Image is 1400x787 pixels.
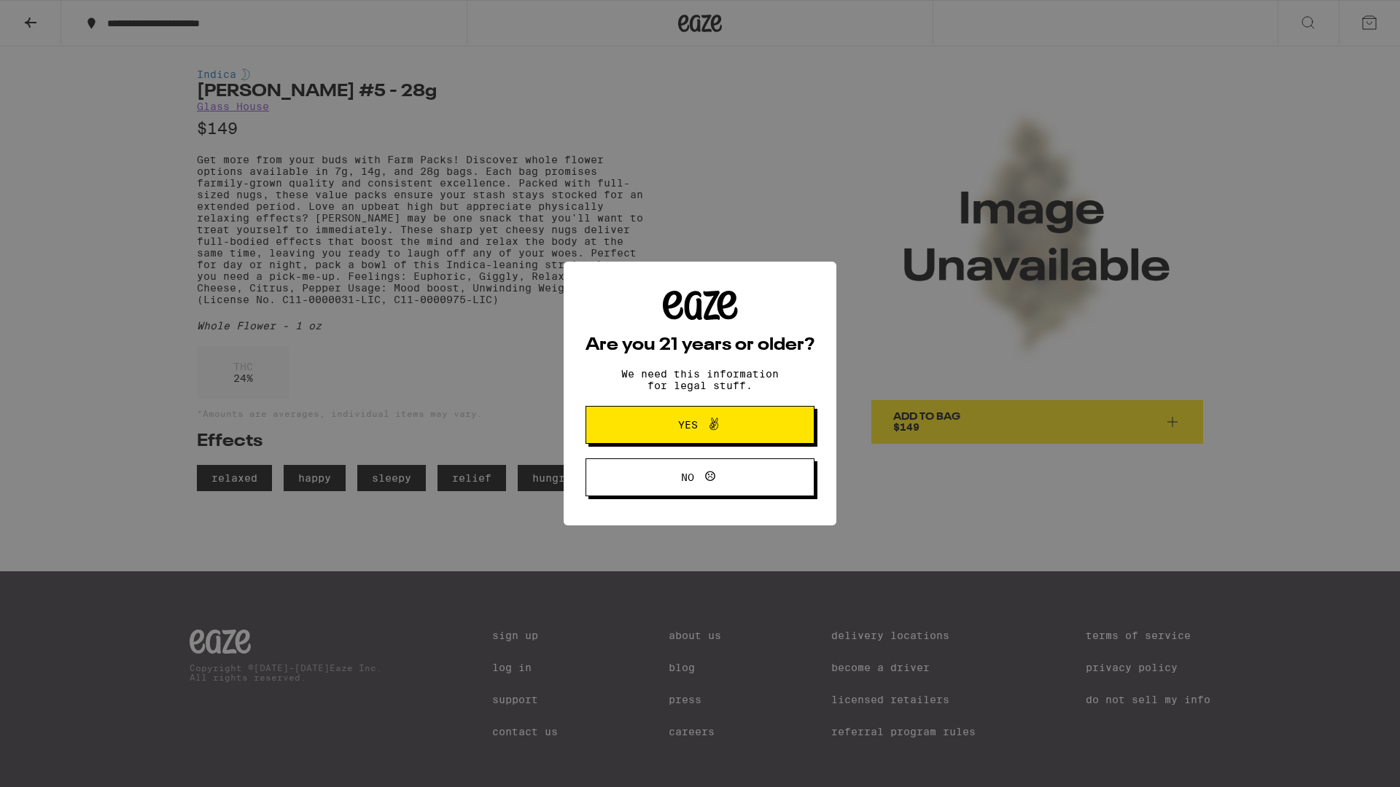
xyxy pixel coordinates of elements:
[586,458,814,496] button: No
[586,406,814,444] button: Yes
[586,337,814,354] h2: Are you 21 years or older?
[678,420,698,430] span: Yes
[609,368,791,391] p: We need this information for legal stuff.
[1309,743,1385,780] iframe: Opens a widget where you can find more information
[681,472,694,482] span: No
